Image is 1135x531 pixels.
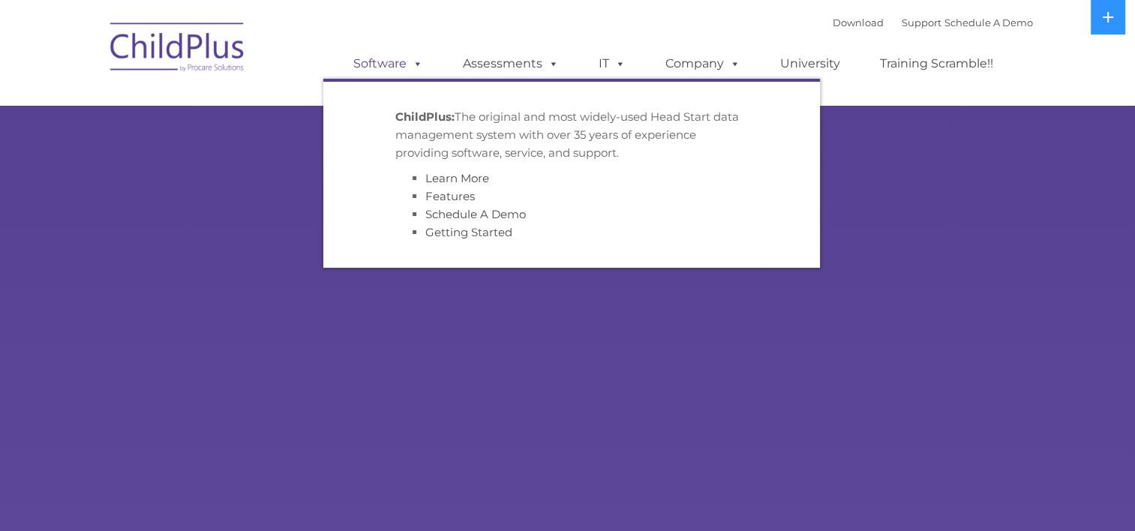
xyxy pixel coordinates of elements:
[103,12,253,87] img: ChildPlus by Procare Solutions
[425,207,526,221] a: Schedule A Demo
[209,160,272,172] span: Phone number
[338,49,438,79] a: Software
[765,49,855,79] a: University
[395,109,455,124] strong: ChildPlus:
[944,16,1033,28] a: Schedule A Demo
[865,49,1008,79] a: Training Scramble!!
[209,99,254,110] span: Last name
[584,49,641,79] a: IT
[833,16,884,28] a: Download
[425,171,489,185] a: Learn More
[448,49,574,79] a: Assessments
[833,16,1033,28] font: |
[425,189,475,203] a: Features
[425,225,512,239] a: Getting Started
[650,49,755,79] a: Company
[395,108,748,162] p: The original and most widely-used Head Start data management system with over 35 years of experie...
[902,16,941,28] a: Support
